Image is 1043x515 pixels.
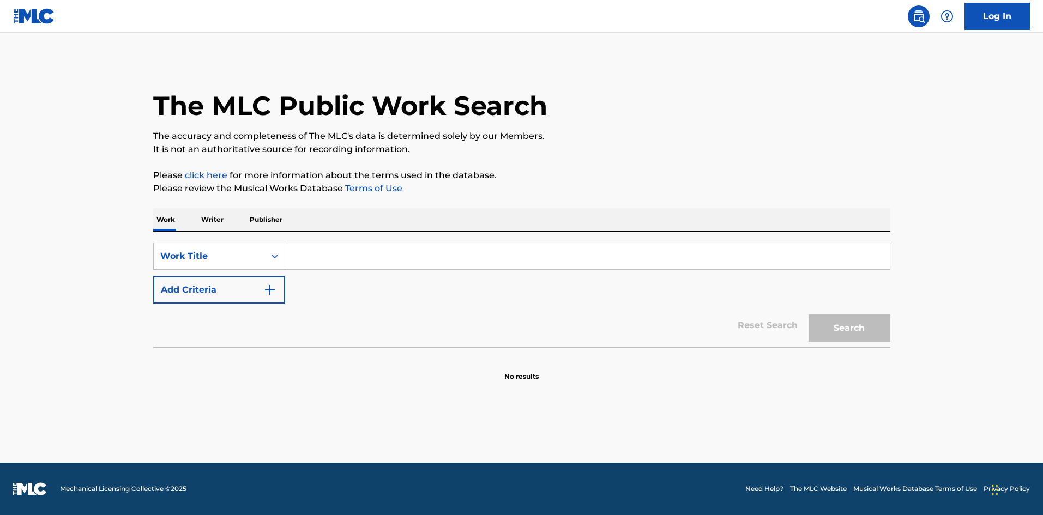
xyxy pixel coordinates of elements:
p: No results [504,359,539,381]
a: Need Help? [745,484,783,494]
a: Musical Works Database Terms of Use [853,484,977,494]
a: Terms of Use [343,183,402,193]
iframe: Chat Widget [988,463,1043,515]
img: 9d2ae6d4665cec9f34b9.svg [263,283,276,296]
p: It is not an authoritative source for recording information. [153,143,890,156]
p: Please review the Musical Works Database [153,182,890,195]
a: click here [185,170,227,180]
p: The accuracy and completeness of The MLC's data is determined solely by our Members. [153,130,890,143]
div: Help [936,5,958,27]
a: Privacy Policy [984,484,1030,494]
p: Writer [198,208,227,231]
form: Search Form [153,243,890,347]
button: Add Criteria [153,276,285,304]
span: Mechanical Licensing Collective © 2025 [60,484,186,494]
h1: The MLC Public Work Search [153,89,547,122]
a: Log In [964,3,1030,30]
p: Please for more information about the terms used in the database. [153,169,890,182]
a: The MLC Website [790,484,847,494]
p: Work [153,208,178,231]
img: search [912,10,925,23]
img: MLC Logo [13,8,55,24]
a: Public Search [908,5,930,27]
p: Publisher [246,208,286,231]
img: logo [13,482,47,495]
div: Work Title [160,250,258,263]
img: help [940,10,954,23]
div: Drag [992,474,998,506]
